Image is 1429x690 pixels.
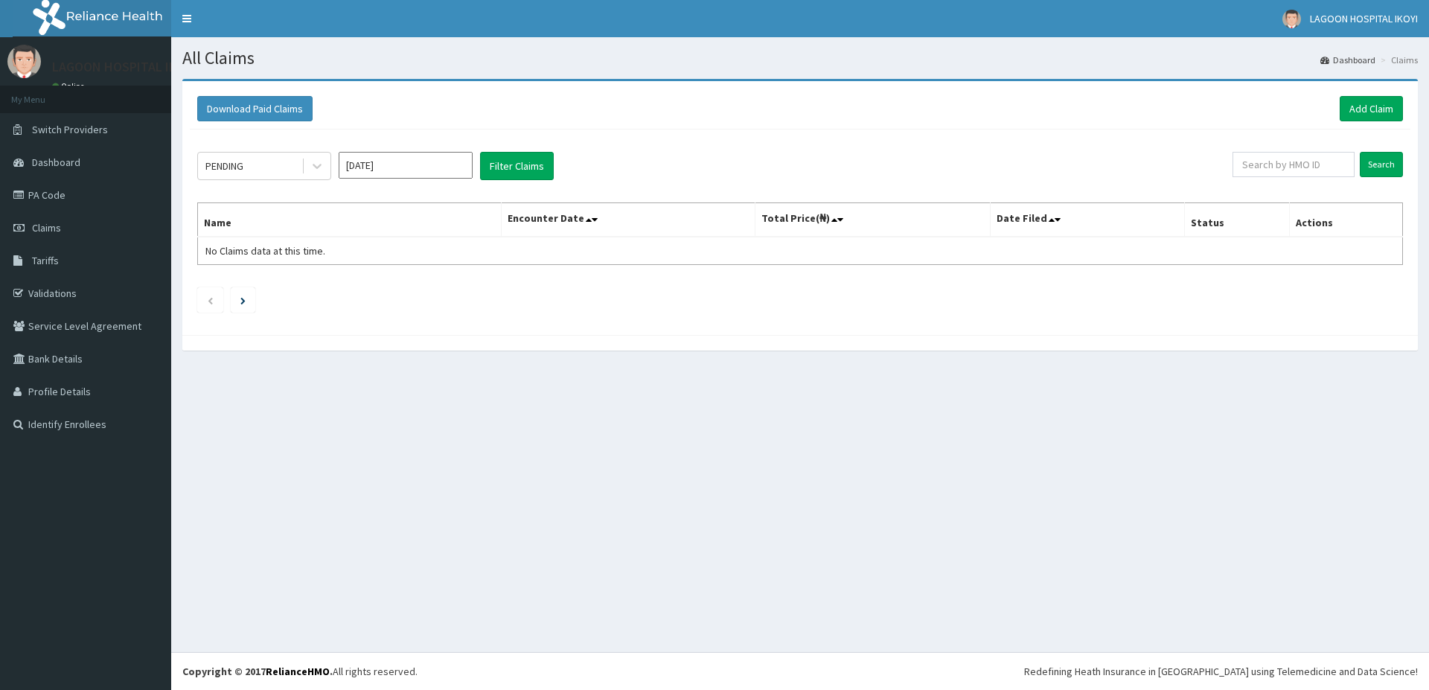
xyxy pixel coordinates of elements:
span: Tariffs [32,254,59,267]
p: LAGOON HOSPITAL IKOYI [52,60,196,74]
button: Download Paid Claims [197,96,313,121]
a: Dashboard [1320,54,1375,66]
a: Online [52,81,88,92]
a: Add Claim [1340,96,1403,121]
input: Select Month and Year [339,152,473,179]
span: Dashboard [32,156,80,169]
span: No Claims data at this time. [205,244,325,258]
strong: Copyright © 2017 . [182,665,333,678]
a: Next page [240,293,246,307]
input: Search [1360,152,1403,177]
th: Date Filed [990,203,1184,237]
div: Redefining Heath Insurance in [GEOGRAPHIC_DATA] using Telemedicine and Data Science! [1024,664,1418,679]
span: Switch Providers [32,123,108,136]
th: Status [1184,203,1289,237]
a: Previous page [207,293,214,307]
th: Encounter Date [501,203,755,237]
th: Actions [1289,203,1402,237]
button: Filter Claims [480,152,554,180]
span: Claims [32,221,61,234]
h1: All Claims [182,48,1418,68]
span: LAGOON HOSPITAL IKOYI [1310,12,1418,25]
th: Name [198,203,502,237]
img: User Image [1282,10,1301,28]
div: PENDING [205,159,243,173]
input: Search by HMO ID [1233,152,1355,177]
th: Total Price(₦) [755,203,990,237]
img: User Image [7,45,41,78]
footer: All rights reserved. [171,652,1429,690]
a: RelianceHMO [266,665,330,678]
li: Claims [1377,54,1418,66]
